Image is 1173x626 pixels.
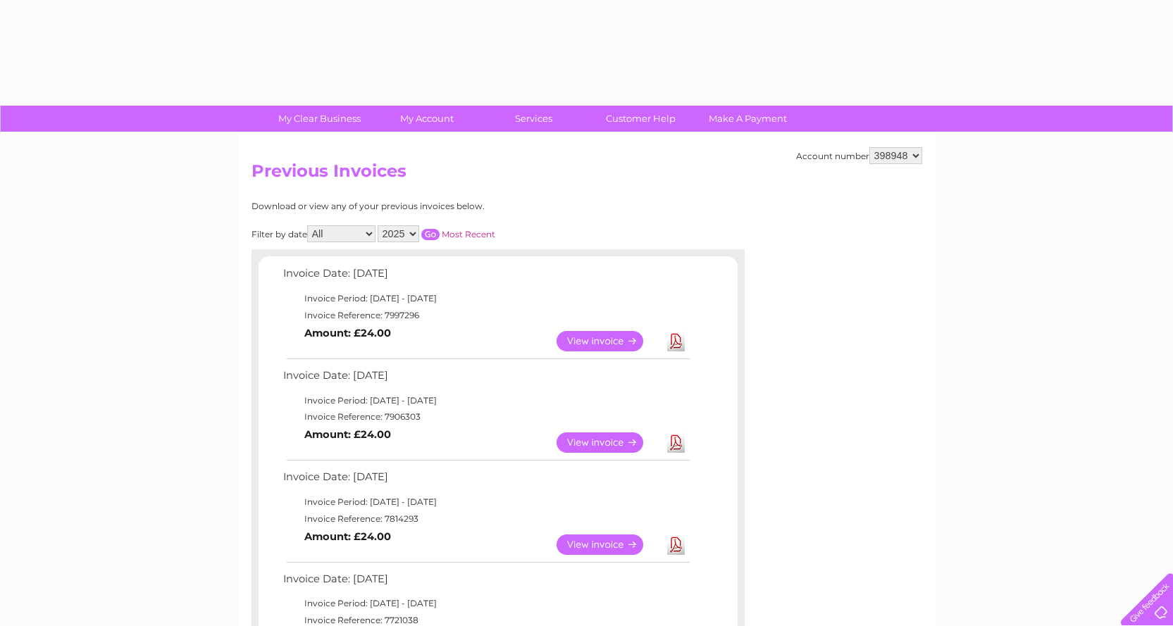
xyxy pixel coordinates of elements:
[280,408,692,425] td: Invoice Reference: 7906303
[667,534,685,555] a: Download
[280,264,692,290] td: Invoice Date: [DATE]
[442,229,495,239] a: Most Recent
[304,428,391,441] b: Amount: £24.00
[667,432,685,453] a: Download
[796,147,922,164] div: Account number
[280,595,692,612] td: Invoice Period: [DATE] - [DATE]
[304,530,391,543] b: Amount: £24.00
[280,307,692,324] td: Invoice Reference: 7997296
[667,331,685,351] a: Download
[280,494,692,511] td: Invoice Period: [DATE] - [DATE]
[280,570,692,596] td: Invoice Date: [DATE]
[261,106,378,132] a: My Clear Business
[476,106,592,132] a: Services
[557,432,660,453] a: View
[583,106,699,132] a: Customer Help
[557,331,660,351] a: View
[304,327,391,339] b: Amount: £24.00
[557,534,660,555] a: View
[280,290,692,307] td: Invoice Period: [DATE] - [DATE]
[252,201,621,211] div: Download or view any of your previous invoices below.
[690,106,806,132] a: Make A Payment
[252,225,621,242] div: Filter by date
[280,392,692,409] td: Invoice Period: [DATE] - [DATE]
[280,511,692,527] td: Invoice Reference: 7814293
[280,366,692,392] td: Invoice Date: [DATE]
[252,161,922,188] h2: Previous Invoices
[368,106,485,132] a: My Account
[280,468,692,494] td: Invoice Date: [DATE]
